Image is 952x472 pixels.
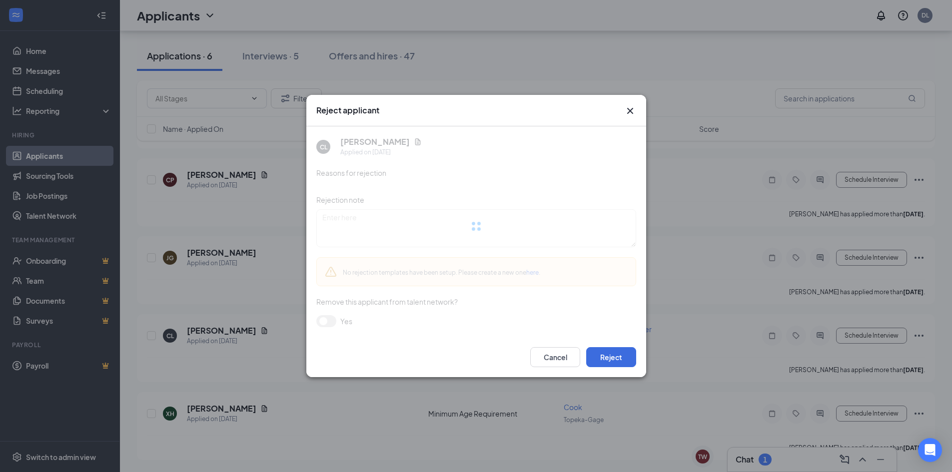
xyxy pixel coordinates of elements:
[530,347,580,367] button: Cancel
[586,347,636,367] button: Reject
[918,438,942,462] div: Open Intercom Messenger
[316,105,379,116] h3: Reject applicant
[624,105,636,117] svg: Cross
[624,105,636,117] button: Close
